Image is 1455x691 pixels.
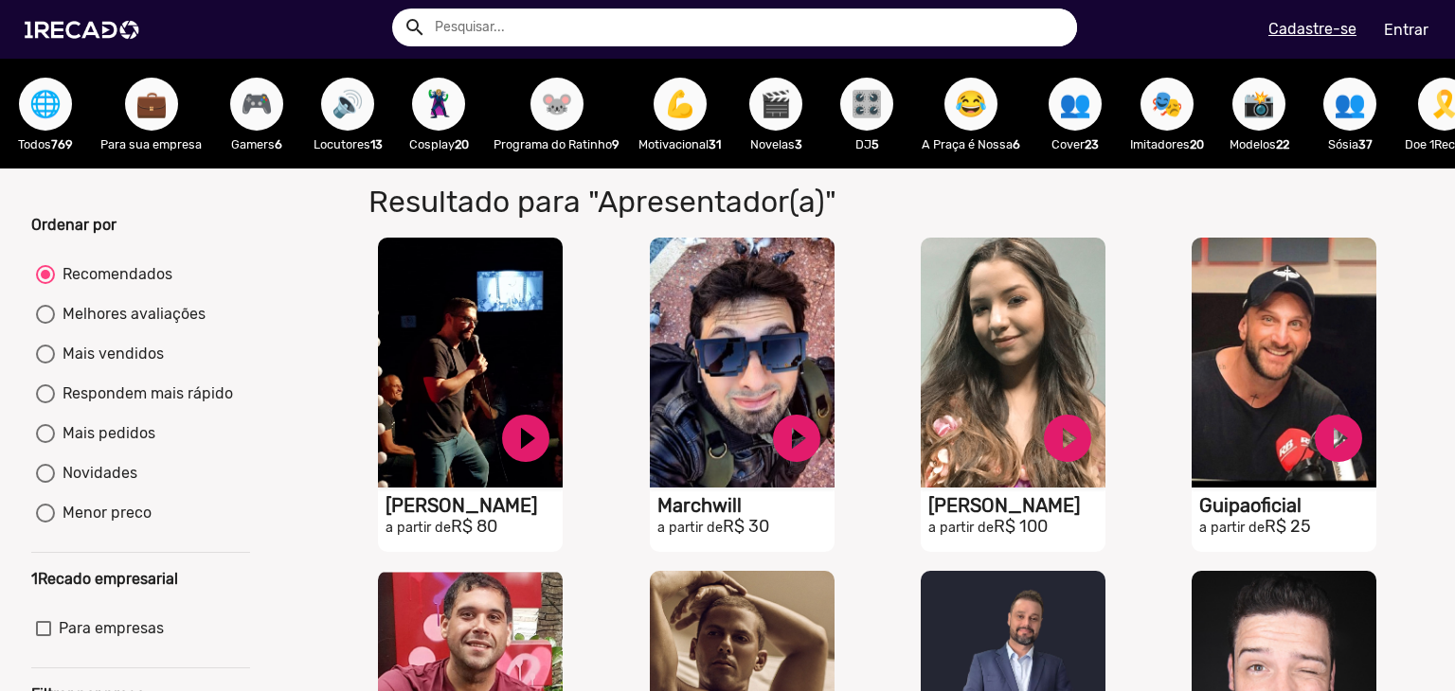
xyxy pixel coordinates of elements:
p: Imitadores [1130,135,1204,153]
video: S1RECADO vídeos dedicados para fãs e empresas [1192,238,1376,487]
div: Novidades [55,462,137,485]
span: 💼 [135,78,168,131]
div: Mais vendidos [55,343,164,365]
b: 20 [455,137,469,151]
a: play_circle_filled [768,410,825,467]
h2: R$ 80 [386,517,563,538]
span: 🦹🏼‍♀️ [422,78,455,131]
video: S1RECADO vídeos dedicados para fãs e empresas [921,238,1105,487]
small: a partir de [386,520,451,536]
button: 🦹🏼‍♀️ [412,78,465,131]
small: a partir de [657,520,723,536]
u: Cadastre-se [1268,20,1356,38]
button: Example home icon [397,9,430,43]
span: 🐭 [541,78,573,131]
span: 🔊 [332,78,364,131]
button: 🎛️ [840,78,893,131]
button: 👥 [1323,78,1376,131]
span: 🎬 [760,78,792,131]
small: a partir de [928,520,994,536]
h1: [PERSON_NAME] [928,494,1105,517]
span: 🌐 [29,78,62,131]
b: 37 [1358,137,1373,151]
button: 🎬 [749,78,802,131]
b: 769 [51,137,73,151]
button: 🔊 [321,78,374,131]
b: 1Recado empresarial [31,570,178,588]
p: Programa do Ratinho [494,135,620,153]
span: 🎭 [1151,78,1183,131]
b: 22 [1276,137,1289,151]
a: play_circle_filled [497,410,554,467]
p: Todos [9,135,81,153]
h1: Guipaoficial [1199,494,1376,517]
h1: Marchwill [657,494,835,517]
p: A Praça é Nossa [922,135,1020,153]
span: 👥 [1334,78,1366,131]
b: 31 [709,137,721,151]
h1: Resultado para "Apresentador(a)" [354,184,1049,220]
b: 6 [275,137,282,151]
div: Mais pedidos [55,422,155,445]
small: a partir de [1199,520,1265,536]
b: Ordenar por [31,216,117,234]
button: 😂 [944,78,997,131]
span: 🎮 [241,78,273,131]
p: Cosplay [403,135,475,153]
p: Gamers [221,135,293,153]
h1: [PERSON_NAME] [386,494,563,517]
h2: R$ 25 [1199,517,1376,538]
h2: R$ 100 [928,517,1105,538]
button: 📸 [1232,78,1285,131]
a: Entrar [1372,13,1441,46]
button: 🎭 [1141,78,1194,131]
span: 📸 [1243,78,1275,131]
b: 20 [1190,137,1204,151]
b: 23 [1085,137,1099,151]
b: 9 [612,137,620,151]
div: Respondem mais rápido [55,382,233,405]
span: 🎛️ [851,78,883,131]
video: S1RECADO vídeos dedicados para fãs e empresas [378,238,563,487]
a: play_circle_filled [1039,410,1096,467]
p: Cover [1039,135,1111,153]
span: 👥 [1059,78,1091,131]
span: 💪 [664,78,696,131]
p: Locutores [312,135,384,153]
p: Motivacional [638,135,721,153]
b: 13 [370,137,383,151]
h2: R$ 30 [657,517,835,538]
span: 😂 [955,78,987,131]
b: 6 [1013,137,1020,151]
span: Para empresas [59,617,164,640]
div: Melhores avaliações [55,303,206,326]
video: S1RECADO vídeos dedicados para fãs e empresas [650,238,835,487]
button: 💪 [654,78,707,131]
p: Novelas [740,135,812,153]
p: Sósia [1314,135,1386,153]
div: Menor preco [55,502,152,524]
button: 🐭 [530,78,584,131]
button: 🌐 [19,78,72,131]
button: 💼 [125,78,178,131]
button: 👥 [1049,78,1102,131]
b: 3 [795,137,802,151]
p: Modelos [1223,135,1295,153]
div: Recomendados [55,263,172,286]
input: Pesquisar... [421,9,1077,46]
a: play_circle_filled [1310,410,1367,467]
p: DJ [831,135,903,153]
b: 5 [871,137,879,151]
button: 🎮 [230,78,283,131]
mat-icon: Example home icon [404,16,426,39]
p: Para sua empresa [100,135,202,153]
